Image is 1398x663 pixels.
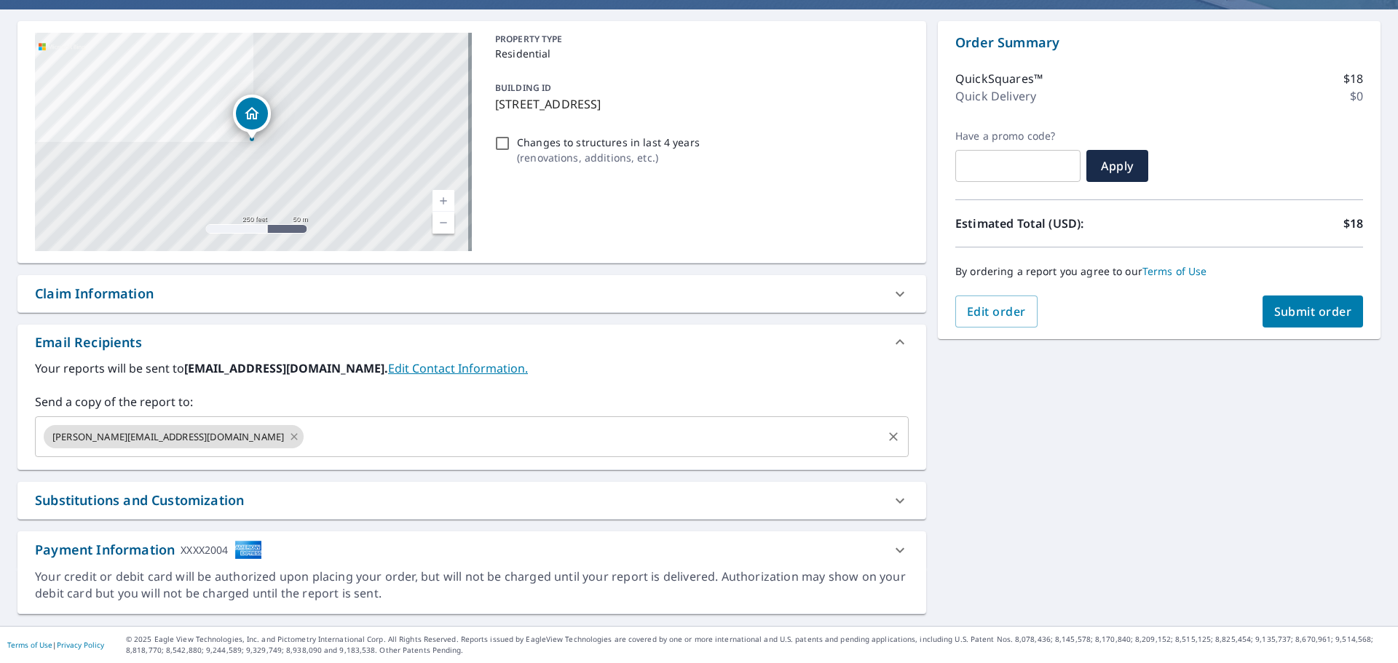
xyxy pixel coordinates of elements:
div: Substitutions and Customization [17,482,926,519]
div: Email Recipients [35,333,142,352]
button: Edit order [955,295,1038,327]
button: Apply [1086,150,1148,182]
p: Quick Delivery [955,87,1036,105]
span: [PERSON_NAME][EMAIL_ADDRESS][DOMAIN_NAME] [44,430,293,444]
span: Submit order [1274,303,1352,319]
p: [STREET_ADDRESS] [495,95,903,113]
p: $0 [1350,87,1363,105]
p: ( renovations, additions, etc. ) [517,150,700,165]
p: PROPERTY TYPE [495,33,903,46]
button: Clear [883,426,904,447]
div: Payment InformationXXXX2004cardImage [17,531,926,568]
button: Submit order [1263,295,1364,327]
label: Have a promo code? [955,130,1081,143]
div: Email Recipients [17,325,926,360]
p: QuickSquares™ [955,70,1043,87]
p: Residential [495,46,903,61]
b: [EMAIL_ADDRESS][DOMAIN_NAME]. [184,360,388,376]
p: Order Summary [955,33,1363,52]
div: Dropped pin, building 1, Residential property, 220 E 35th St Wilmington, DE 19802 [233,95,271,140]
span: Apply [1098,158,1137,174]
p: $18 [1343,215,1363,232]
p: © 2025 Eagle View Technologies, Inc. and Pictometry International Corp. All Rights Reserved. Repo... [126,634,1391,656]
a: Current Level 17, Zoom Out [433,212,454,234]
a: EditContactInfo [388,360,528,376]
label: Send a copy of the report to: [35,393,909,410]
a: Terms of Use [1142,264,1207,278]
p: $18 [1343,70,1363,87]
div: Claim Information [35,284,154,303]
p: Changes to structures in last 4 years [517,135,700,150]
div: [PERSON_NAME][EMAIL_ADDRESS][DOMAIN_NAME] [44,425,304,448]
p: By ordering a report you agree to our [955,265,1363,278]
img: cardImage [234,540,262,560]
a: Current Level 17, Zoom In [433,190,454,212]
div: Claim Information [17,275,926,312]
p: Estimated Total (USD): [955,215,1159,232]
a: Privacy Policy [57,640,104,650]
div: XXXX2004 [181,540,228,560]
div: Substitutions and Customization [35,491,244,510]
label: Your reports will be sent to [35,360,909,377]
span: Edit order [967,303,1026,319]
p: | [7,640,104,649]
a: Terms of Use [7,640,52,650]
div: Your credit or debit card will be authorized upon placing your order, but will not be charged unt... [35,568,909,602]
p: BUILDING ID [495,82,551,94]
div: Payment Information [35,540,262,560]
